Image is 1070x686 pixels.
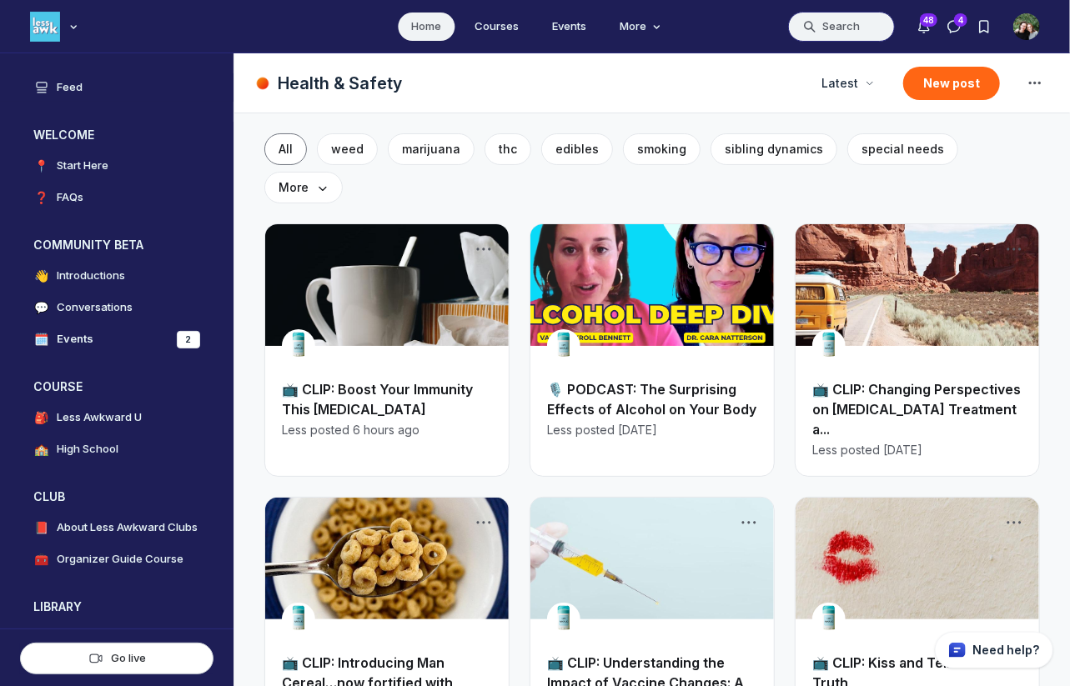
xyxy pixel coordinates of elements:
button: Latest [811,68,883,98]
button: All [264,133,307,165]
a: 🗓️Events2 [20,325,213,353]
a: 💬Conversations [20,293,213,322]
a: View user profile [812,338,846,354]
span: More [279,179,329,196]
button: Post actions [472,238,495,261]
button: Circle support widget [935,632,1053,668]
h3: COURSE [33,378,83,395]
button: Search [788,12,895,42]
h3: COMMUNITY BETA [33,237,143,253]
a: Less posted[DATE] [547,421,657,438]
button: thc [485,133,531,165]
button: Go live [20,643,213,674]
button: Notifications [909,12,939,42]
span: 🏫 [33,441,50,458]
h4: Organizer Guide Course [57,551,183,568]
span: 🧰 [33,551,50,568]
button: Post actions [1002,511,1026,534]
header: Page Header [234,53,1070,113]
span: sibling dynamics [725,142,823,156]
svg: Space settings [1025,73,1045,93]
h4: Less Awkward U [57,409,142,426]
button: smoking [623,133,701,165]
button: More [264,172,343,203]
span: edibles [555,142,599,156]
button: edibles [541,133,613,165]
button: Post actions [1002,238,1026,261]
h4: Events [57,331,93,348]
button: User menu options [1013,13,1040,40]
div: 2 [177,331,200,348]
button: New post [903,67,1000,100]
img: Less Awkward Hub logo [30,12,60,42]
h4: Feed [57,79,83,96]
a: View user profile [282,611,315,628]
button: WELCOMECollapse space [20,122,213,148]
span: 📍 [33,158,50,174]
button: Space settings [1020,68,1050,98]
a: 🧰Organizer Guide Course [20,545,213,573]
span: 🎒 [33,409,50,426]
p: Need help? [972,642,1039,658]
button: special needs [847,133,958,165]
span: [DATE] [883,442,922,458]
span: 📕 [33,519,50,536]
span: 🗓️ [33,331,50,348]
a: 📺 CLIP: Changing Perspectives on [MEDICAL_DATA] Treatment a... [812,381,1021,438]
button: Post actions [472,511,495,534]
h4: Conversations [57,299,133,316]
h4: High School [57,441,118,458]
a: View user profile [547,338,580,354]
h3: CLUB [33,488,65,505]
span: weed [331,142,364,156]
div: Go live [34,650,199,666]
span: 💬 [33,299,50,316]
button: COURSECollapse space [20,373,213,400]
span: More [620,18,666,35]
span: ❓ [33,189,50,206]
h4: About Less Awkward Clubs [57,519,198,536]
div: Post actions [737,238,761,261]
span: Less posted [812,442,880,458]
span: marijuana [402,142,460,156]
button: Direct messages [939,12,969,42]
a: View user profile [547,611,580,628]
button: Post actions [737,511,761,534]
button: COMMUNITY BETACollapse space [20,232,213,258]
h1: Health & Safety [278,72,402,95]
a: 👋Introductions [20,262,213,290]
span: 👋 [33,268,50,284]
h3: LIBRARY [33,598,82,615]
button: sibling dynamics [711,133,837,165]
h4: Start Here [57,158,108,174]
a: ❓FAQs [20,183,213,212]
h3: WELCOME [33,127,94,143]
a: Courses [462,13,533,41]
button: marijuana [388,133,475,165]
span: Latest [821,75,858,92]
a: View user profile [282,338,315,354]
button: CLUBCollapse space [20,483,213,510]
button: LIBRARYCollapse space [20,593,213,620]
h4: FAQs [57,189,83,206]
a: 🎙️ PODCAST: The Surprising Effects of Alcohol on Your Body [547,381,756,418]
a: Less posted[DATE] [812,441,922,458]
button: weed [317,133,378,165]
span: 6 hours ago [353,422,419,438]
a: View user profile [812,611,846,628]
a: 🏫High School [20,435,213,463]
span: Less posted [547,422,615,438]
a: 🎒Less Awkward U [20,403,213,432]
span: Less posted [282,422,349,438]
span: smoking [637,142,686,156]
span: special needs [862,142,944,156]
span: [DATE] [618,422,657,438]
span: All [279,142,293,156]
a: Feed [20,73,213,102]
button: More [607,13,672,41]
